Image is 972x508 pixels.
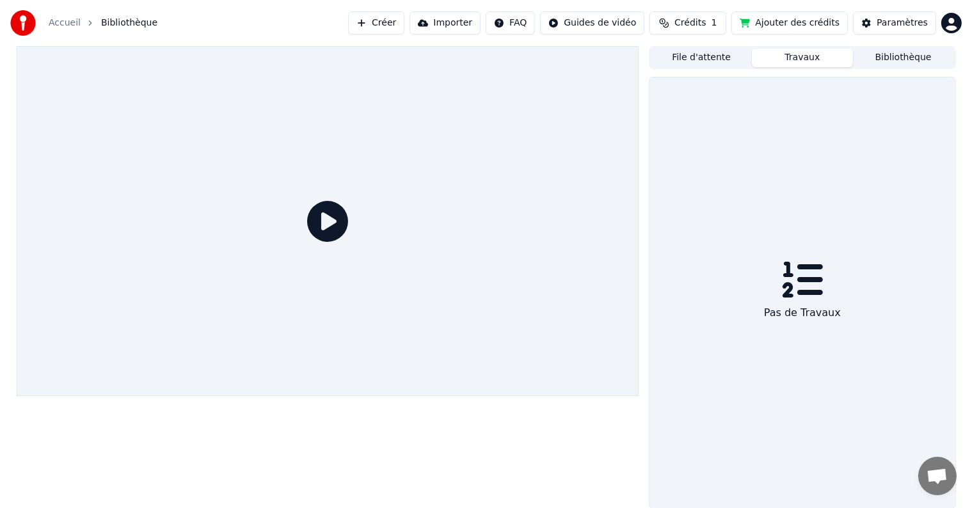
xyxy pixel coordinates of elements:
span: Bibliothèque [101,17,157,29]
button: File d'attente [651,49,752,67]
div: Paramètres [877,17,928,29]
button: Travaux [752,49,853,67]
button: Créer [348,12,404,35]
button: Importer [410,12,481,35]
button: Bibliothèque [853,49,954,67]
button: Guides de vidéo [540,12,644,35]
div: Ouvrir le chat [918,457,957,495]
span: 1 [712,17,717,29]
button: FAQ [486,12,535,35]
button: Paramètres [853,12,936,35]
button: Crédits1 [649,12,726,35]
img: youka [10,10,36,36]
nav: breadcrumb [49,17,157,29]
div: Pas de Travaux [759,300,846,326]
span: Crédits [674,17,706,29]
button: Ajouter des crédits [731,12,848,35]
a: Accueil [49,17,81,29]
